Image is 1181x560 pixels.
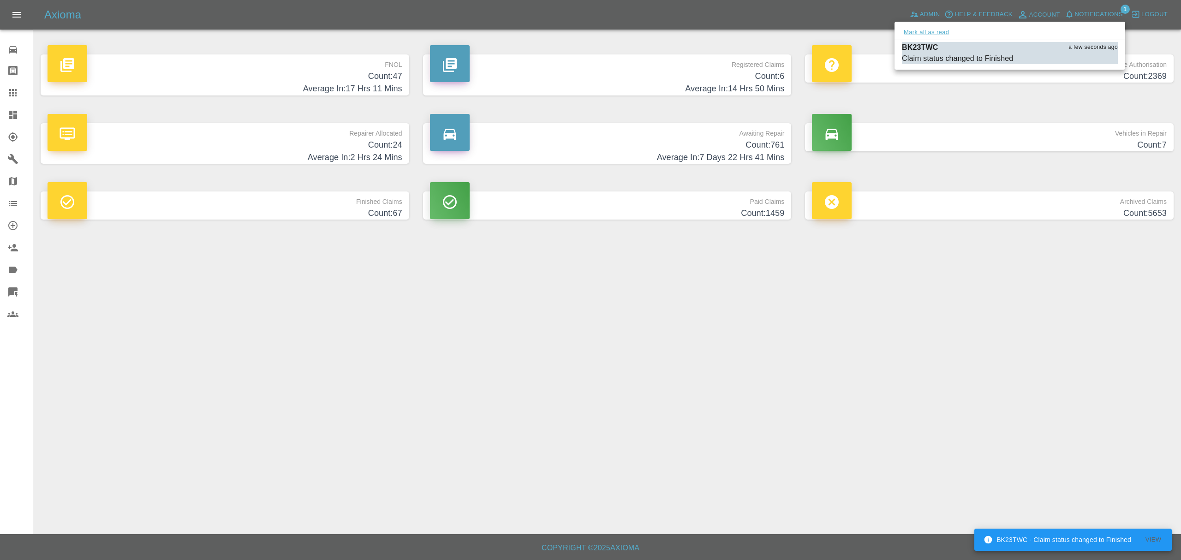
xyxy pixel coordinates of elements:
button: Mark all as read [902,27,951,38]
div: Claim status changed to Finished [902,53,1013,64]
button: View [1139,533,1168,547]
div: BK23TWC - Claim status changed to Finished [984,531,1131,548]
span: a few seconds ago [1068,43,1118,52]
p: BK23TWC [902,42,938,53]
